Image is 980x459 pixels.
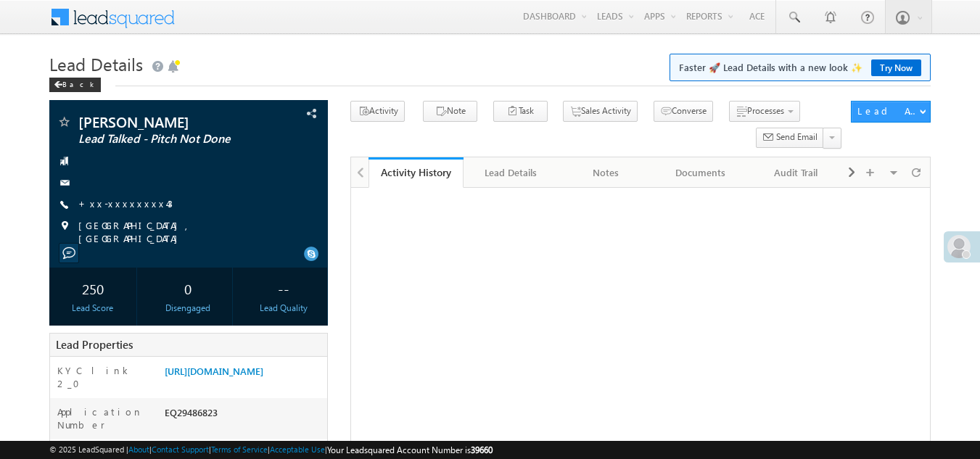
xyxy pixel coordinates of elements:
span: [PERSON_NAME] [78,115,250,129]
label: Application Number [57,405,151,431]
div: Documents [665,164,736,181]
span: 39660 [471,444,493,455]
div: Lead Details [475,164,545,181]
div: Lead Actions [857,104,919,117]
div: Notes [570,164,641,181]
label: KYC link 2_0 [57,364,151,390]
a: Acceptable Use [270,444,325,454]
div: 0 [148,275,228,302]
button: Note [423,101,477,122]
span: Your Leadsquared Account Number is [327,444,493,455]
span: © 2025 LeadSquared | | | | | [49,443,493,457]
div: Disengaged [148,302,228,315]
a: [URL][DOMAIN_NAME] [165,365,263,377]
div: 250 [53,275,133,302]
a: +xx-xxxxxxxx43 [78,197,173,210]
a: Contact Support [152,444,209,454]
span: Lead Details [49,52,143,75]
div: Audit Trail [760,164,831,181]
a: Activity History [368,157,464,188]
span: Faster 🚀 Lead Details with a new look ✨ [679,60,921,75]
button: Send Email [756,128,824,149]
a: Notes [559,157,654,188]
a: Lead Details [464,157,559,188]
span: Lead Properties [56,337,133,352]
div: -- [243,275,324,302]
button: Lead Actions [851,101,931,123]
div: Lead Quality [243,302,324,315]
span: Processes [747,105,784,116]
span: [GEOGRAPHIC_DATA], [GEOGRAPHIC_DATA] [78,219,303,245]
button: Converse [654,101,713,122]
a: About [128,444,149,454]
a: Documents [654,157,749,188]
button: Processes [729,101,800,122]
span: Lead Talked - Pitch Not Done [78,132,250,146]
div: Back [49,78,101,92]
div: EQ29486823 [161,405,328,426]
a: Try Now [871,59,921,76]
span: Send Email [776,131,818,144]
a: Terms of Service [211,444,268,454]
div: Activity History [379,165,453,179]
a: Audit Trail [749,157,844,188]
button: Activity [350,101,405,122]
a: Back [49,77,108,89]
div: Lead Score [53,302,133,315]
button: Sales Activity [563,101,638,122]
button: Task [493,101,548,122]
